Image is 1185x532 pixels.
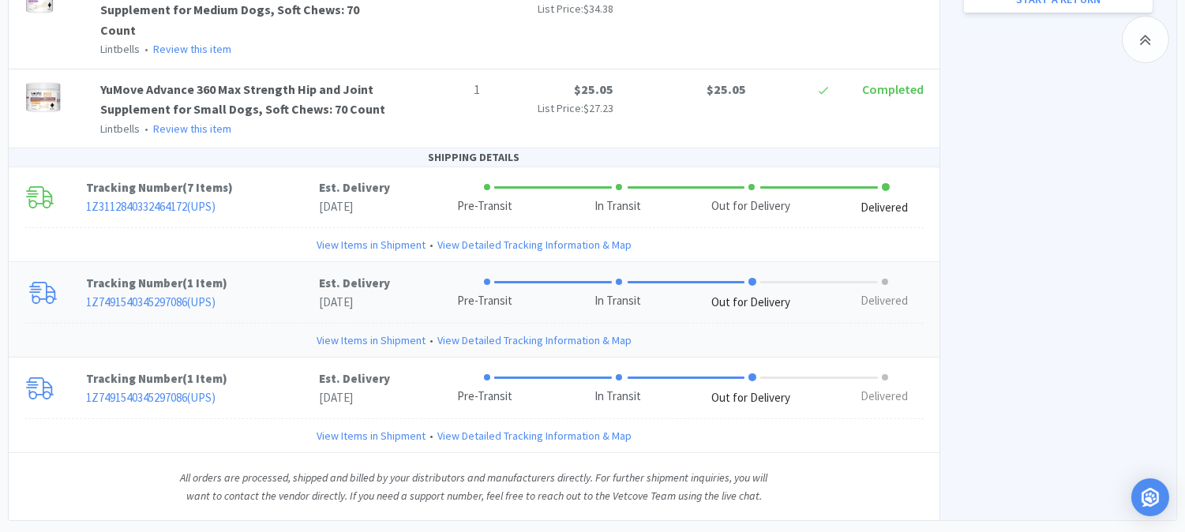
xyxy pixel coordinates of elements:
a: 1Z7491540345297086(UPS) [86,390,216,405]
span: $34.38 [583,2,613,16]
a: View Detailed Tracking Information & Map [437,332,632,349]
div: Delivered [861,388,908,406]
a: YuMove Advance 360 Max Strength Hip and Joint Supplement for Small Dogs, Soft Chews: 70 Count [100,81,385,118]
span: 7 Items [187,180,228,195]
a: View Detailed Tracking Information & Map [437,236,632,253]
span: Lintbells [100,42,140,56]
p: Tracking Number ( ) [86,178,319,197]
a: Review this item [153,42,231,56]
span: • [426,332,437,349]
span: • [142,42,151,56]
i: All orders are processed, shipped and billed by your distributors and manufacturers directly. For... [181,470,768,502]
p: Est. Delivery [319,274,390,293]
p: [DATE] [319,293,390,312]
a: View Items in Shipment [317,427,426,444]
a: 1Z3112840332464172(UPS) [86,199,216,214]
div: Open Intercom Messenger [1131,478,1169,516]
div: In Transit [594,388,641,406]
a: View Detailed Tracking Information & Map [437,427,632,444]
span: $25.05 [574,81,613,97]
a: View Items in Shipment [317,332,426,349]
div: Pre-Transit [457,292,512,310]
div: Pre-Transit [457,197,512,215]
a: 1Z7491540345297086(UPS) [86,294,216,309]
p: 1 [404,80,480,100]
div: Out for Delivery [711,389,790,407]
div: SHIPPING DETAILS [9,148,939,167]
span: $27.23 [583,101,613,115]
span: Lintbells [100,122,140,136]
div: Out for Delivery [711,197,790,215]
span: • [142,122,151,136]
div: Delivered [861,292,908,310]
span: 1 Item [187,371,223,386]
div: In Transit [594,197,641,215]
span: • [426,236,437,253]
p: Est. Delivery [319,369,390,388]
div: Out for Delivery [711,294,790,312]
p: [DATE] [319,388,390,407]
div: Delivered [861,199,908,217]
span: • [426,427,437,444]
p: List Price: [493,99,613,117]
a: View Items in Shipment [317,236,426,253]
span: Completed [862,81,924,97]
p: Est. Delivery [319,178,390,197]
p: [DATE] [319,197,390,216]
img: 08ebc18656b04afb983e72732cdbdb32_633484.png [24,80,62,114]
p: Tracking Number ( ) [86,274,319,293]
div: In Transit [594,292,641,310]
a: Review this item [153,122,231,136]
div: Pre-Transit [457,388,512,406]
span: $25.05 [707,81,746,97]
span: 1 Item [187,275,223,290]
p: Tracking Number ( ) [86,369,319,388]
